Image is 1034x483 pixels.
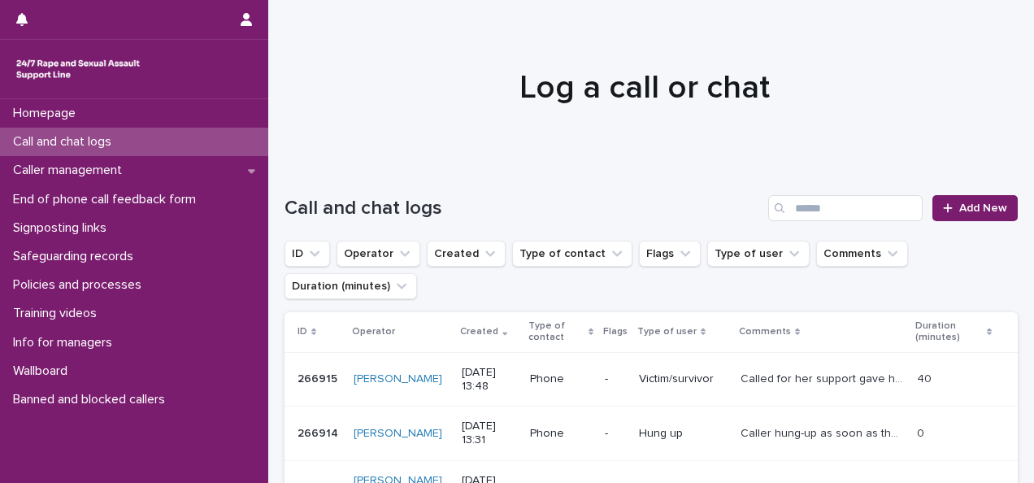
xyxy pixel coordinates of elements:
[741,369,907,386] p: Called for her support gave her space to talk about the things that are on her mind. Talked about...
[462,366,517,394] p: [DATE] 13:48
[7,306,110,321] p: Training videos
[512,241,632,267] button: Type of contact
[932,195,1018,221] a: Add New
[7,163,135,178] p: Caller management
[354,372,442,386] a: [PERSON_NAME]
[605,372,626,386] p: -
[7,134,124,150] p: Call and chat logs
[285,197,762,220] h1: Call and chat logs
[959,202,1007,214] span: Add New
[427,241,506,267] button: Created
[7,392,178,407] p: Banned and blocked callers
[7,220,119,236] p: Signposting links
[337,241,420,267] button: Operator
[637,323,697,341] p: Type of user
[298,323,307,341] p: ID
[7,363,80,379] p: Wallboard
[768,195,923,221] input: Search
[7,249,146,264] p: Safeguarding records
[285,68,1006,107] h1: Log a call or chat
[739,323,791,341] p: Comments
[530,427,592,441] p: Phone
[605,427,626,441] p: -
[285,273,417,299] button: Duration (minutes)
[639,241,701,267] button: Flags
[530,372,592,386] p: Phone
[707,241,810,267] button: Type of user
[816,241,908,267] button: Comments
[741,424,907,441] p: Caller hung-up as soon as the call was answered
[7,192,209,207] p: End of phone call feedback form
[285,407,1018,461] tr: 266914266914 [PERSON_NAME] [DATE] 13:31Phone-Hung upCaller hung-up as soon as the call was answer...
[7,106,89,121] p: Homepage
[639,372,728,386] p: Victim/survivor
[298,369,341,386] p: 266915
[639,427,728,441] p: Hung up
[917,424,928,441] p: 0
[462,420,517,447] p: [DATE] 13:31
[460,323,498,341] p: Created
[7,335,125,350] p: Info for managers
[298,424,341,441] p: 266914
[285,352,1018,407] tr: 266915266915 [PERSON_NAME] [DATE] 13:48Phone-Victim/survivorCalled for her support gave her space...
[603,323,628,341] p: Flags
[285,241,330,267] button: ID
[528,317,584,347] p: Type of contact
[917,369,935,386] p: 40
[915,317,982,347] p: Duration (minutes)
[7,277,154,293] p: Policies and processes
[352,323,395,341] p: Operator
[354,427,442,441] a: [PERSON_NAME]
[13,53,143,85] img: rhQMoQhaT3yELyF149Cw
